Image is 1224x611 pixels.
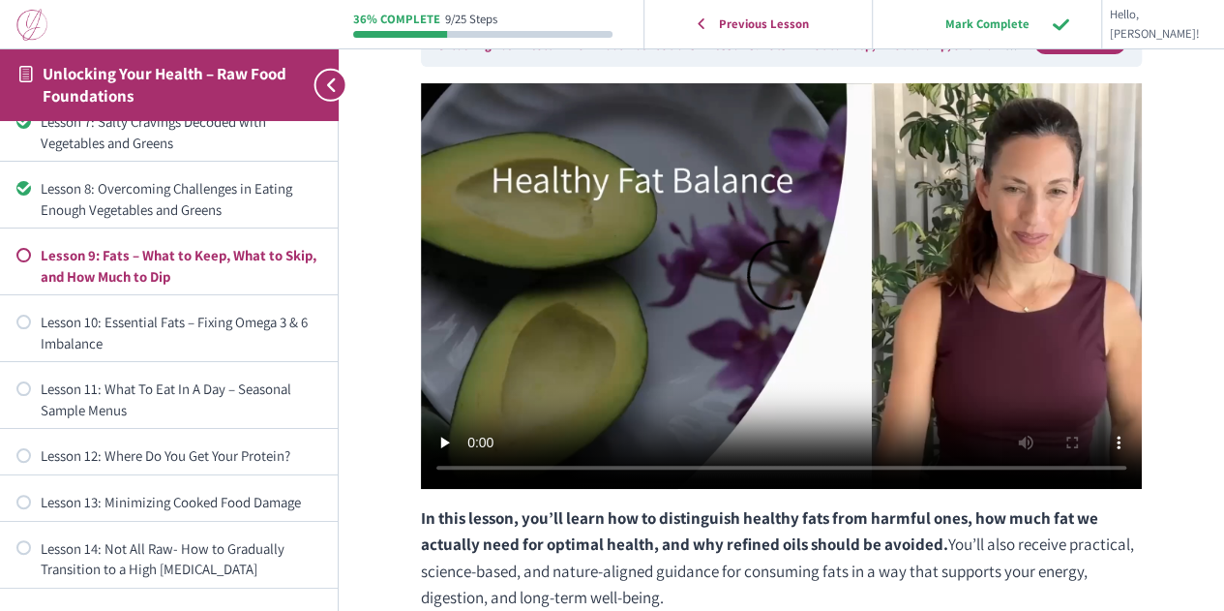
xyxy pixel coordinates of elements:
div: Lesson 10: Essential Fats – Fixing Omega 3 & 6 Imbalance [41,312,321,353]
div: Lesson 14: Not All Raw- How to Gradually Transition to a High [MEDICAL_DATA] [41,538,321,580]
div: 9/25 Steps [445,14,497,26]
div: Lesson 8: Overcoming Challenges in Eating Enough Vegetables and Greens [41,178,321,220]
a: Not started Lesson 13: Minimizing Cooked Food Damage [16,492,321,512]
div: Lesson 9: Fats – What to Keep, What to Skip, and How Much to Dip [41,245,321,287]
a: Previous Lesson [649,4,867,44]
a: Not started Lesson 11: What To Eat In A Day – Seasonal Sample Menus [16,379,321,420]
div: Lesson 12: Where Do You Get Your Protein? [41,445,321,466]
div: Lesson 13: Minimizing Cooked Food Damage [41,492,321,512]
a: Unlocking Your Health – Raw Food Foundations [43,63,286,107]
a: Completed Lesson 7: Salty Cravings Decoded with Vegetables and Greens [16,111,321,153]
div: Not started [16,495,31,509]
div: Completed [16,114,31,129]
a: Completed Lesson 8: Overcoming Challenges in Eating Enough Vegetables and Greens [16,178,321,220]
a: Unlocking Your Health – Raw Food Foundations [437,37,696,53]
span: Hello, [PERSON_NAME]! [1110,5,1200,45]
div: Lesson 11: What To Eat In A Day – Seasonal Sample Menus [41,379,321,420]
button: Toggle sidebar navigation [304,48,339,121]
a: Not started Lesson 10: Essential Fats – Fixing Omega 3 & 6 Imbalance [16,312,321,353]
a: Not started Lesson 14: Not All Raw- How to Gradually Transition to a High [MEDICAL_DATA] [16,538,321,580]
div: Not started [16,382,31,396]
div: Completed [16,181,31,196]
div: Not started [16,248,31,262]
div: Lesson 7: Salty Cravings Decoded with Vegetables and Greens [41,111,321,153]
input: Mark Complete [894,4,1080,44]
a: Not started Lesson 12: Where Do You Get Your Protein? [16,445,321,466]
div: Not started [16,315,31,329]
strong: In this lesson, you’ll learn how to distinguish healthy fats from harmful ones, how much fat we a... [421,507,1098,555]
div: Not started [16,540,31,555]
a: Not started Lesson 9: Fats – What to Keep, What to Skip, and How Much to Dip [16,245,321,287]
span: Previous Lesson [706,16,821,32]
div: 36% Complete [353,14,440,26]
p: You’ll also receive practical, science-based, and nature-aligned guidance for consuming fats in a... [421,505,1142,611]
div: Not started [16,448,31,463]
